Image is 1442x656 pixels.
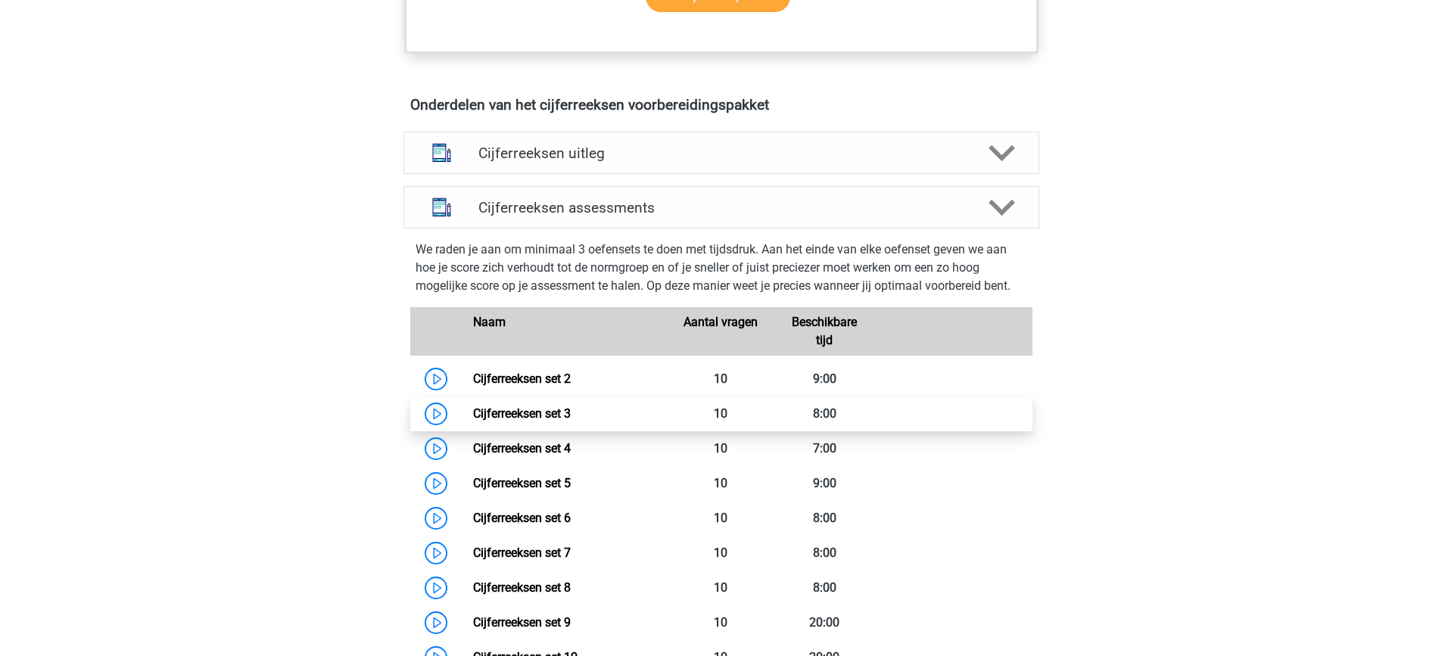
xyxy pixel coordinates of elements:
a: uitleg Cijferreeksen uitleg [397,132,1045,174]
a: Cijferreeksen set 9 [473,615,571,630]
h4: Cijferreeksen assessments [478,199,964,216]
img: cijferreeksen uitleg [422,133,461,172]
a: Cijferreeksen set 4 [473,441,571,455]
p: We raden je aan om minimaal 3 oefensets te doen met tijdsdruk. Aan het einde van elke oefenset ge... [416,241,1027,295]
div: Aantal vragen [669,313,773,350]
a: Cijferreeksen set 7 [473,546,571,560]
a: assessments Cijferreeksen assessments [397,186,1045,229]
img: cijferreeksen assessments [422,188,461,226]
a: Cijferreeksen set 6 [473,511,571,525]
a: Cijferreeksen set 3 [473,406,571,421]
div: Naam [462,313,669,350]
div: Beschikbare tijd [773,313,877,350]
h4: Onderdelen van het cijferreeksen voorbereidingspakket [410,96,1032,113]
h4: Cijferreeksen uitleg [478,145,964,162]
a: Cijferreeksen set 8 [473,580,571,595]
a: Cijferreeksen set 5 [473,476,571,490]
a: Cijferreeksen set 2 [473,372,571,386]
